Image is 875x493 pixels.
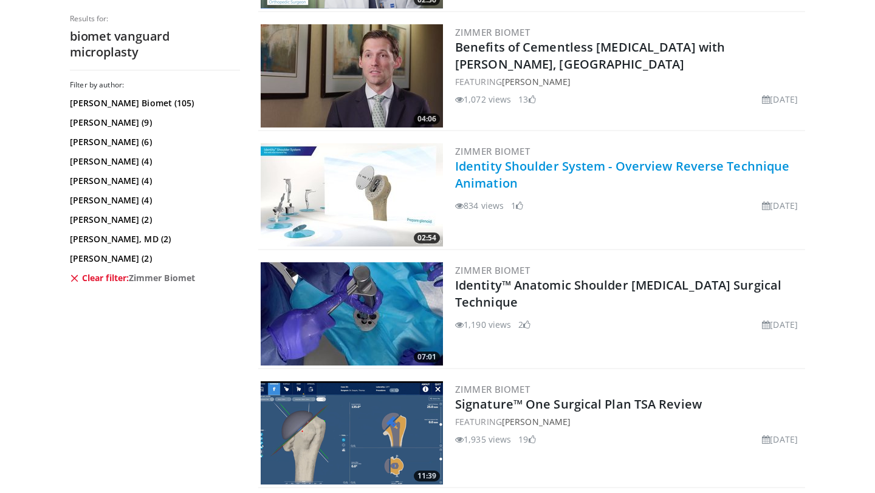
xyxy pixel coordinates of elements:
div: FEATURING [455,75,803,88]
h3: Filter by author: [70,80,240,90]
a: [PERSON_NAME] Biomet (105) [70,97,237,109]
li: 1,072 views [455,93,511,106]
li: 834 views [455,199,504,212]
a: 02:54 [261,143,443,246]
img: 23fa513f-2070-457d-a178-7ca90d0e85c1.300x170_q85_crop-smart_upscale.jpg [261,24,443,127]
a: [PERSON_NAME] (6) [70,136,237,148]
a: 11:39 [261,381,443,484]
div: FEATURING [455,415,803,428]
img: fba3ee17-bb96-44cd-b2da-a2bdc4602ac3.300x170_q85_crop-smart_upscale.jpg [261,143,443,246]
a: [PERSON_NAME], MD (2) [70,233,237,245]
a: Zimmer Biomet [455,264,530,276]
li: 1,190 views [455,318,511,331]
li: 2 [518,318,530,331]
li: 1 [511,199,523,212]
a: Signature™ One Surgical Plan TSA Review [455,396,702,412]
a: Identity Shoulder System - Overview Reverse Technique Animation [455,158,789,191]
img: 906f566f-7fbf-4c05-832f-f89a0e4f1efd.300x170_q85_crop-smart_upscale.jpg [261,262,443,365]
a: Zimmer Biomet [455,383,530,395]
span: Zimmer Biomet [129,272,195,284]
a: [PERSON_NAME] (4) [70,175,237,187]
img: 69119710-c5d4-497a-a4a6-31dd76df7300.png.300x170_q85_crop-smart_upscale.png [261,381,443,484]
li: 19 [518,433,535,446]
li: [DATE] [762,199,798,212]
a: 07:01 [261,262,443,365]
li: [DATE] [762,93,798,106]
li: [DATE] [762,318,798,331]
span: 02:54 [414,233,440,243]
h2: biomet vanguard microplasty [70,29,240,60]
a: Zimmer Biomet [455,26,530,38]
a: [PERSON_NAME] [502,76,571,87]
a: [PERSON_NAME] (4) [70,194,237,206]
span: 07:01 [414,352,440,362]
li: 1,935 views [455,433,511,446]
span: 04:06 [414,114,440,124]
a: [PERSON_NAME] [502,416,571,427]
li: [DATE] [762,433,798,446]
a: [PERSON_NAME] (4) [70,155,237,168]
p: Results for: [70,14,240,24]
a: [PERSON_NAME] (2) [70,214,237,226]
a: Clear filter:Zimmer Biomet [70,272,237,284]
a: [PERSON_NAME] (9) [70,117,237,129]
a: Identity™ Anatomic Shoulder [MEDICAL_DATA] Surgical Technique [455,277,781,310]
a: [PERSON_NAME] (2) [70,253,237,265]
a: Zimmer Biomet [455,145,530,157]
a: 04:06 [261,24,443,127]
a: Benefits of Cementless [MEDICAL_DATA] with [PERSON_NAME], [GEOGRAPHIC_DATA] [455,39,725,72]
li: 13 [518,93,535,106]
span: 11:39 [414,471,440,481]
